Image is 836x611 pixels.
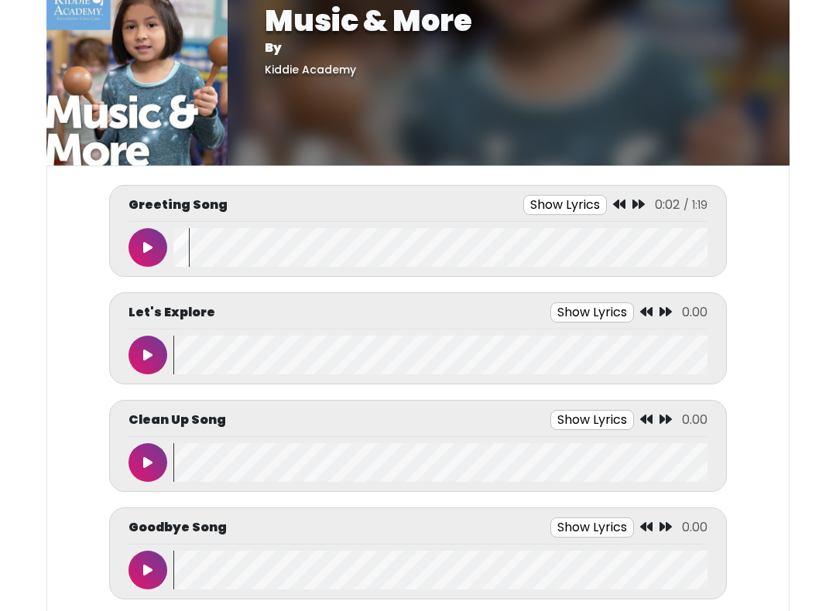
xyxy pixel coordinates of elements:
[265,63,752,77] h5: Kiddie Academy
[523,195,607,215] button: Show Lyrics
[128,518,227,537] p: Goodbye Song
[128,411,226,429] p: Clean Up Song
[550,517,634,538] button: Show Lyrics
[682,518,708,536] span: 0.00
[682,303,708,321] span: 0.00
[684,197,708,213] span: / 1:19
[550,302,634,323] button: Show Lyrics
[128,303,215,322] p: Let's Explore
[265,3,752,39] h1: Music & More
[265,39,752,57] p: By
[682,411,708,428] span: 0.00
[550,410,634,430] button: Show Lyrics
[128,196,228,214] p: Greeting Song
[655,196,680,213] span: 0:02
